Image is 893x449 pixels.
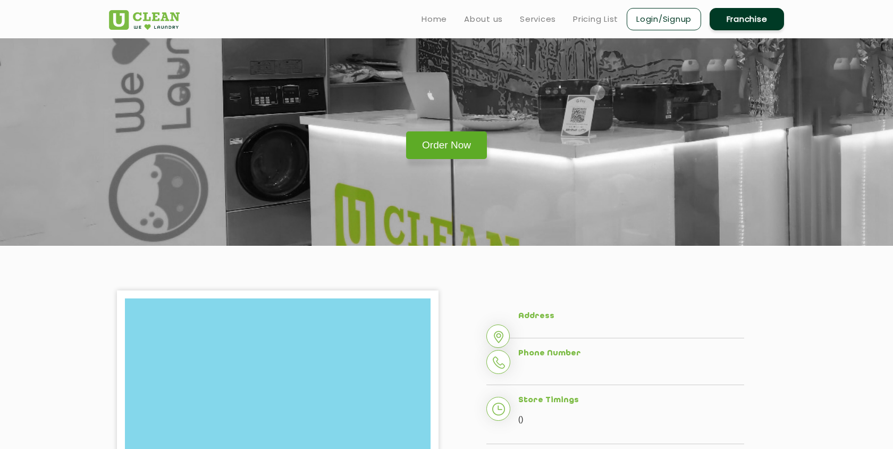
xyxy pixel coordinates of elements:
h5: Phone Number [518,349,744,359]
a: About us [464,13,503,26]
a: Franchise [710,8,784,30]
h5: Address [518,312,744,321]
p: () [518,411,744,427]
a: Home [422,13,447,26]
h5: Store Timings [518,396,744,405]
a: Order Now [406,131,487,159]
a: Services [520,13,556,26]
a: Pricing List [573,13,618,26]
img: UClean Laundry and Dry Cleaning [109,10,180,30]
a: Login/Signup [627,8,701,30]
